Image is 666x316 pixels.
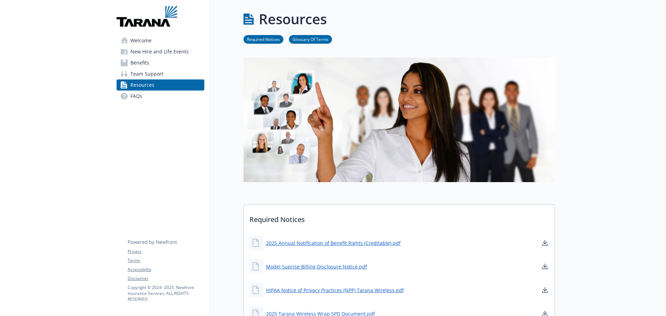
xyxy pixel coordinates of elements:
[541,262,549,271] a: download document
[130,57,149,68] span: Benefits
[259,9,327,29] h1: Resources
[117,79,204,91] a: Resources
[266,263,367,270] a: Model Suprise Billing Disclosure Notice.pdf
[130,91,142,102] span: FAQs
[117,46,204,57] a: New Hire and Life Events
[266,239,401,247] a: 2025 Annual Notification of Benefit Rights (Creditable).pdf
[244,36,283,42] a: Required Notices
[128,275,204,282] a: Disclaimer
[117,68,204,79] a: Team Support
[244,205,555,230] p: Required Notices
[128,257,204,264] a: Terms
[130,35,152,46] span: Welcome
[128,284,204,302] p: Copyright © 2024 - 2025 , Newfront Insurance Services, ALL RIGHTS RESERVED
[266,287,404,294] a: HIPAA Notice of Privacy Practices (NPP) Tarana Wireless.pdf
[541,239,549,247] a: download document
[128,266,204,273] a: Accessibility
[289,36,332,42] a: Glossary Of Terms
[117,35,204,46] a: Welcome
[130,46,189,57] span: New Hire and Life Events
[130,68,163,79] span: Team Support
[117,57,204,68] a: Benefits
[541,286,549,294] a: download document
[117,91,204,102] a: FAQs
[128,248,204,255] a: Privacy
[244,58,555,182] img: resources page banner
[130,79,154,91] span: Resources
